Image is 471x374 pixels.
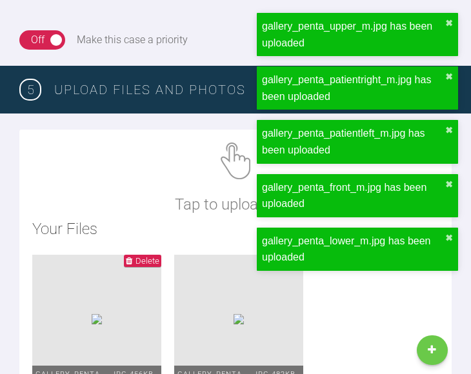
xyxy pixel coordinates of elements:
p: Tap to upload files ! [175,192,297,217]
span: Delete [135,256,159,266]
h3: Upload Files and Photos [54,79,452,100]
div: Off [31,32,45,48]
div: Make this case a priority [77,32,188,48]
img: 41dafbb5-bedb-42b7-908e-57cacc444c82 [92,314,102,324]
a: New Case [417,335,448,365]
h2: Your Files [32,217,439,241]
button: close [445,125,453,135]
div: gallery_penta_lower_m.jpg has been uploaded [262,233,445,266]
span: 5 [19,79,41,101]
div: gallery_penta_upper_m.jpg has been uploaded [262,18,445,51]
div: gallery_penta_front_m.jpg has been uploaded [262,179,445,212]
div: gallery_penta_patientleft_m.jpg has been uploaded [262,125,445,158]
div: gallery_penta_patientright_m.jpg has been uploaded [262,72,445,104]
button: close [445,72,453,82]
button: close [445,233,453,243]
img: 6e2a90f5-71ae-4b92-a6a2-9c2b386962cf [234,314,244,324]
button: close [445,179,453,190]
button: close [445,18,453,28]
